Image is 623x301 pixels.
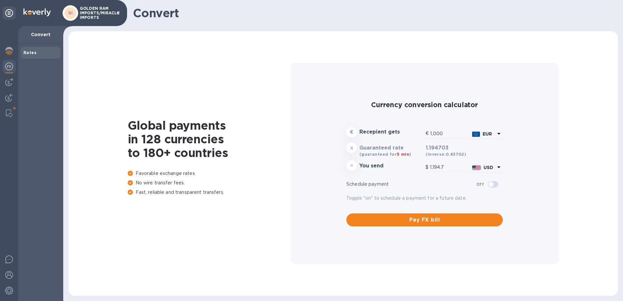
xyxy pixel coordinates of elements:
p: Favorable exchange rates. [128,170,291,177]
h3: Recepient gets [359,129,423,135]
h1: Convert [133,6,613,20]
div: $ [426,163,430,172]
img: USD [472,165,481,170]
p: Toggle "on" to schedule a payment for a future date. [346,195,503,202]
div: Unpin categories [3,7,16,20]
p: GOLDEN RAM IMPORTS/MIRACLE IMPORTS [80,6,112,20]
input: Amount [430,129,470,138]
div: = [346,160,357,171]
h2: Currency conversion calculator [346,101,503,109]
img: Foreign exchange [5,63,13,70]
input: Amount [430,163,470,172]
p: No wire transfer fees. [128,179,291,186]
h3: Guaranteed rate [359,145,423,151]
b: (inverse: 0.83702 ) [426,152,466,157]
div: € [426,129,430,138]
span: Pay FX bill [352,216,498,224]
p: Convert [23,31,58,38]
div: x [346,142,357,153]
b: Rates [23,50,36,55]
span: 5 min [397,152,409,157]
button: Pay FX bill [346,213,503,226]
b: EUR [483,131,492,136]
h3: You send [359,163,423,169]
strong: € [350,129,353,135]
b: (guaranteed for ) [359,152,411,157]
p: Schedule payment [346,181,476,188]
h3: 1.194703 [426,145,503,151]
b: GI [68,10,73,15]
h1: Global payments in 128 currencies to 180+ countries [128,119,291,160]
b: USD [484,165,493,170]
img: Logo [23,8,51,16]
b: Off [476,182,484,187]
p: Fast, reliable and transparent transfers. [128,189,291,196]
